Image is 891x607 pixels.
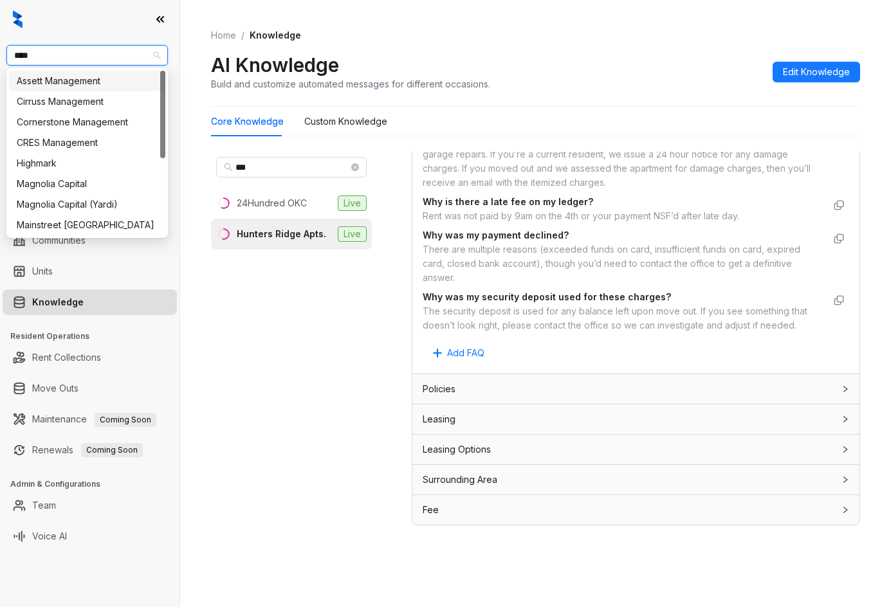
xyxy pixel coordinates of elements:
[17,115,158,129] div: Cornerstone Management
[423,304,823,332] div: The security deposit is used for any balance left upon move out. If you see something that doesn’...
[3,345,177,370] li: Rent Collections
[237,196,307,210] div: 24Hundred OKC
[3,228,177,253] li: Communities
[423,133,823,190] div: Our office staff and maintenance staff assess for any damages such as blind replacements, garage ...
[423,503,439,517] span: Fee
[241,28,244,42] li: /
[17,218,158,232] div: Mainstreet [GEOGRAPHIC_DATA]
[423,196,593,207] strong: Why is there a late fee on my ledger?
[17,197,158,212] div: Magnolia Capital (Yardi)
[81,443,143,457] span: Coming Soon
[351,163,359,171] span: close-circle
[3,258,177,284] li: Units
[32,376,78,401] a: Move Outs
[841,476,849,484] span: collapsed
[3,141,177,167] li: Leasing
[841,415,849,423] span: collapsed
[9,91,165,112] div: Cirruss Management
[3,376,177,401] li: Move Outs
[423,209,823,223] div: Rent was not paid by 9am on the 4th or your payment NSF’d after late day.
[338,226,367,242] span: Live
[17,156,158,170] div: Highmark
[9,215,165,235] div: Mainstreet Canada
[3,437,177,463] li: Renewals
[17,136,158,150] div: CRES Management
[3,406,177,432] li: Maintenance
[9,112,165,132] div: Cornerstone Management
[338,195,367,211] span: Live
[32,437,143,463] a: RenewalsComing Soon
[447,346,484,360] span: Add FAQ
[10,478,179,490] h3: Admin & Configurations
[423,412,455,426] span: Leasing
[423,382,455,396] span: Policies
[3,523,177,549] li: Voice AI
[10,331,179,342] h3: Resident Operations
[423,442,491,457] span: Leasing Options
[3,493,177,518] li: Team
[237,227,326,241] div: Hunters Ridge Apts.
[3,289,177,315] li: Knowledge
[773,62,860,82] button: Edit Knowledge
[32,523,67,549] a: Voice AI
[3,86,177,112] li: Leads
[32,289,84,315] a: Knowledge
[412,374,859,404] div: Policies
[412,435,859,464] div: Leasing Options
[208,28,239,42] a: Home
[412,495,859,525] div: Fee
[211,114,284,129] div: Core Knowledge
[412,404,859,434] div: Leasing
[841,506,849,514] span: collapsed
[423,291,671,302] strong: Why was my security deposit used for these charges?
[17,177,158,191] div: Magnolia Capital
[783,65,850,79] span: Edit Knowledge
[95,413,156,427] span: Coming Soon
[250,30,301,41] span: Knowledge
[32,228,86,253] a: Communities
[841,446,849,453] span: collapsed
[3,172,177,198] li: Collections
[841,385,849,393] span: collapsed
[423,343,495,363] button: Add FAQ
[423,242,823,285] div: There are multiple reasons (exceeded funds on card, insufficient funds on card, expired card, clo...
[17,74,158,88] div: Assett Management
[304,114,387,129] div: Custom Knowledge
[224,163,233,172] span: search
[423,230,569,240] strong: Why was my payment declined?
[32,345,101,370] a: Rent Collections
[32,258,53,284] a: Units
[9,132,165,153] div: CRES Management
[423,473,497,487] span: Surrounding Area
[9,174,165,194] div: Magnolia Capital
[32,493,56,518] a: Team
[17,95,158,109] div: Cirruss Management
[9,194,165,215] div: Magnolia Capital (Yardi)
[211,53,339,77] h2: AI Knowledge
[211,77,490,91] div: Build and customize automated messages for different occasions.
[9,153,165,174] div: Highmark
[13,10,23,28] img: logo
[9,71,165,91] div: Assett Management
[412,465,859,494] div: Surrounding Area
